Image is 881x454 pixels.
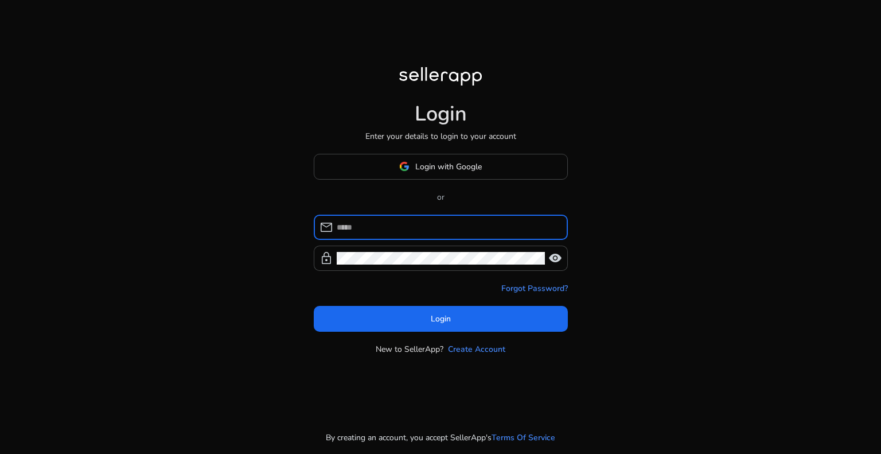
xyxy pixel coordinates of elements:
[319,251,333,265] span: lock
[314,154,568,180] button: Login with Google
[415,102,467,126] h1: Login
[376,343,443,355] p: New to SellerApp?
[415,161,482,173] span: Login with Google
[492,432,555,444] a: Terms Of Service
[399,161,410,172] img: google-logo.svg
[448,343,505,355] a: Create Account
[314,306,568,332] button: Login
[314,191,568,203] p: or
[548,251,562,265] span: visibility
[431,313,451,325] span: Login
[365,130,516,142] p: Enter your details to login to your account
[501,282,568,294] a: Forgot Password?
[319,220,333,234] span: mail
